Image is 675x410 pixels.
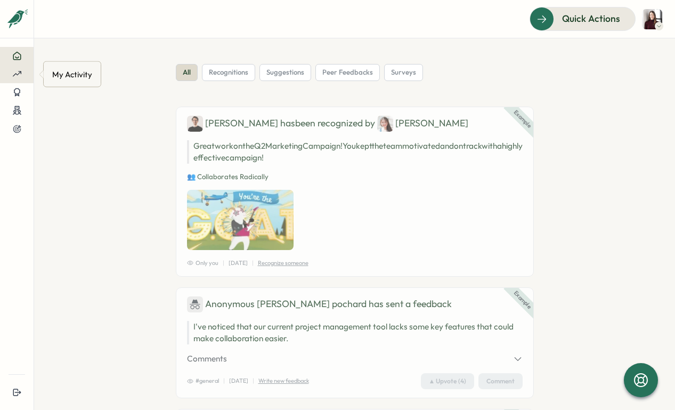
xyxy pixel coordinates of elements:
[187,116,523,132] div: [PERSON_NAME] has been recognized by
[183,68,191,77] span: all
[187,296,367,312] div: Anonymous [PERSON_NAME] pochard
[187,140,523,164] p: Great work on the Q2 Marketing Campaign! You kept the team motivated and on track with a highly e...
[322,68,373,77] span: peer feedbacks
[187,116,203,132] img: Ben
[187,376,219,385] span: #general
[642,9,662,29] img: Sanna Tietjen
[187,172,523,182] p: 👥 Collaborates Radically
[187,353,227,365] span: Comments
[187,353,523,365] button: Comments
[530,7,636,30] button: Quick Actions
[223,376,225,385] p: |
[252,259,254,268] p: |
[229,376,248,385] p: [DATE]
[229,259,248,268] p: [DATE]
[377,116,393,132] img: Jane
[562,12,620,26] span: Quick Actions
[187,190,294,250] img: Recognition Image
[258,259,308,268] p: Recognize someone
[391,68,416,77] span: surveys
[377,116,468,132] div: [PERSON_NAME]
[187,296,523,312] div: has sent a feedback
[258,376,309,385] p: Write new feedback
[187,259,218,268] span: Only you
[193,321,523,344] p: I've noticed that our current project management tool lacks some key features that could make col...
[223,259,224,268] p: |
[253,376,254,385] p: |
[209,68,248,77] span: recognitions
[50,66,94,83] div: My Activity
[266,68,304,77] span: suggestions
